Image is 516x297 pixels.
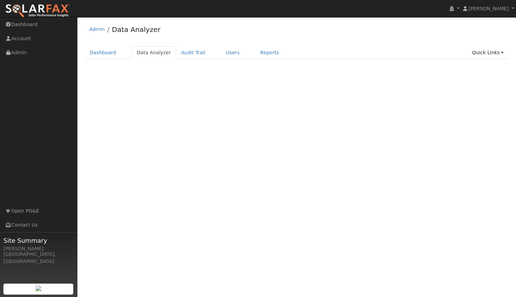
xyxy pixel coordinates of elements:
img: retrieve [36,286,41,291]
a: Dashboard [85,46,121,59]
span: Site Summary [3,236,74,245]
a: Admin [89,26,105,32]
a: Quick Links [467,46,509,59]
img: SolarFax [5,4,70,18]
a: Audit Trail [176,46,211,59]
div: [GEOGRAPHIC_DATA], [GEOGRAPHIC_DATA] [3,251,74,265]
a: Data Analyzer [131,46,176,59]
a: Data Analyzer [112,25,160,34]
span: [PERSON_NAME] [469,6,509,11]
a: Users [221,46,245,59]
div: [PERSON_NAME] [3,245,74,252]
a: Reports [255,46,284,59]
